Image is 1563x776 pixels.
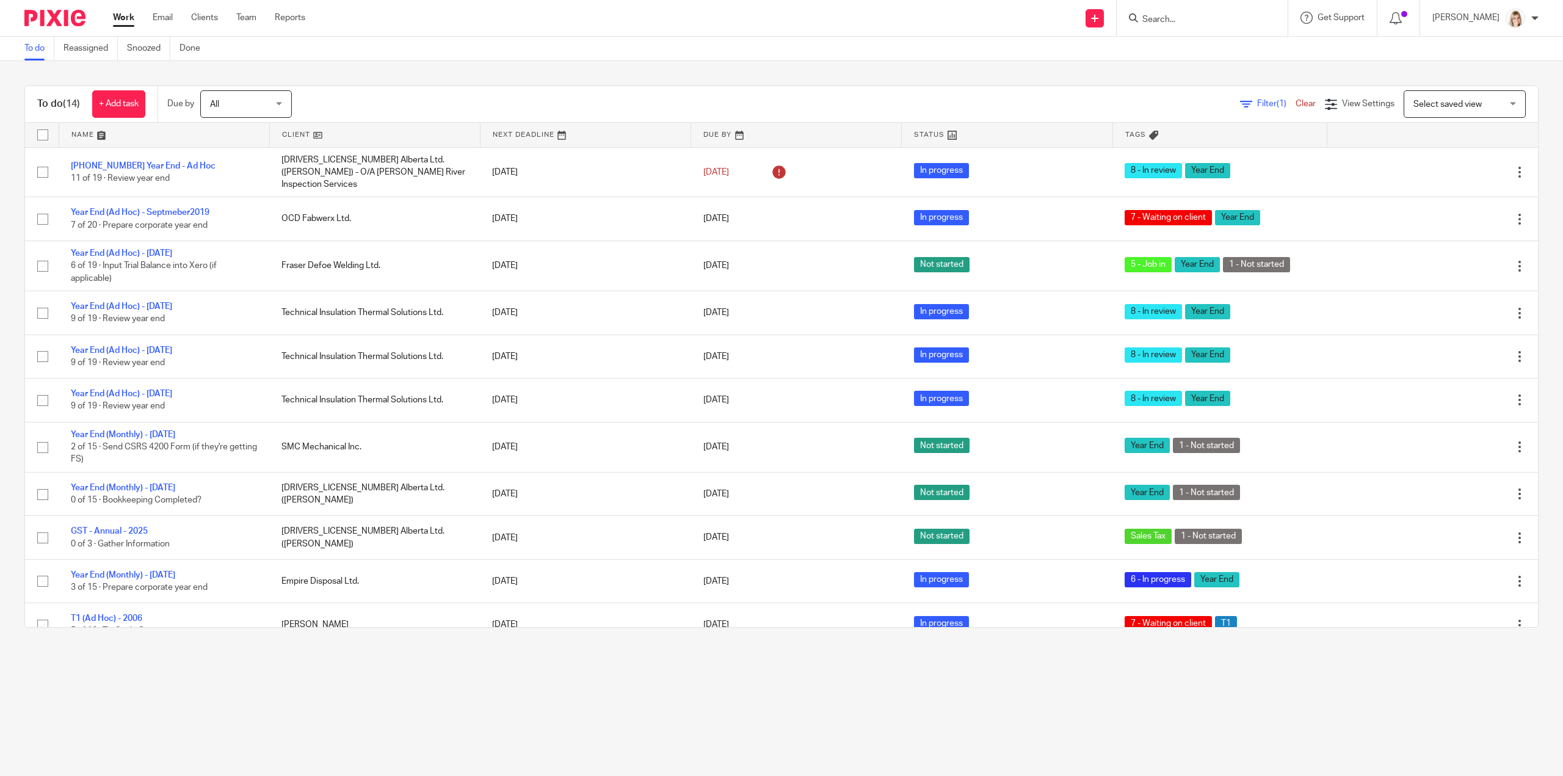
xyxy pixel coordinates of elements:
span: In progress [914,616,969,631]
span: Tags [1125,131,1146,138]
td: [DATE] [480,291,691,335]
a: Email [153,12,173,24]
span: [DATE] [703,443,729,451]
span: All [210,100,219,109]
a: Year End (Ad Hoc) - [DATE] [71,390,172,398]
span: [DATE] [703,215,729,223]
span: 1 - Not started [1223,257,1290,272]
span: In progress [914,347,969,363]
td: Technical Insulation Thermal Solutions Ltd. [269,291,480,335]
td: [DATE] [480,473,691,516]
a: Year End (Monthly) - [DATE] [71,484,175,492]
span: [DATE] [703,490,729,498]
a: Done [180,37,209,60]
td: Technical Insulation Thermal Solutions Ltd. [269,335,480,378]
td: [DATE] [480,559,691,603]
a: To do [24,37,54,60]
span: 5 of 16 · TaxCycle Setup [71,627,162,636]
span: (1) [1277,100,1286,108]
span: In progress [914,304,969,319]
span: Year End [1185,163,1230,178]
span: 0 of 15 · Bookkeeping Completed? [71,496,201,504]
span: Year End [1125,485,1170,500]
img: Tayler%20Headshot%20Compressed%20Resized%202.jpg [1506,9,1525,28]
td: [DATE] [480,379,691,422]
a: Clients [191,12,218,24]
h1: To do [37,98,80,111]
a: Year End (Ad Hoc) - [DATE] [71,249,172,258]
span: 8 - In review [1125,391,1182,406]
span: [DATE] [703,534,729,542]
span: In progress [914,572,969,587]
span: 11 of 19 · Review year end [71,174,170,183]
a: T1 (Ad Hoc) - 2006 [71,614,142,623]
span: In progress [914,163,969,178]
a: Work [113,12,134,24]
a: Year End (Monthly) - [DATE] [71,571,175,579]
span: Not started [914,529,970,544]
span: Year End [1215,210,1260,225]
span: Year End [1125,438,1170,453]
span: 8 - In review [1125,304,1182,319]
span: T1 [1215,616,1237,631]
td: SMC Mechanical Inc. [269,422,480,472]
td: Empire Disposal Ltd. [269,559,480,603]
span: In progress [914,210,969,225]
a: Year End (Ad Hoc) - [DATE] [71,346,172,355]
span: Select saved view [1413,100,1482,109]
span: 7 of 20 · Prepare corporate year end [71,221,208,230]
span: View Settings [1342,100,1394,108]
a: Year End (Ad Hoc) - Septmeber2019 [71,208,209,217]
span: 1 - Not started [1173,485,1240,500]
span: 1 - Not started [1175,529,1242,544]
span: 8 - In review [1125,163,1182,178]
span: [DATE] [703,352,729,361]
span: Year End [1175,257,1220,272]
span: [DATE] [703,168,729,176]
a: + Add task [92,90,145,118]
td: [DATE] [480,603,691,647]
span: 1 - Not started [1173,438,1240,453]
span: Sales Tax [1125,529,1172,544]
span: 9 of 19 · Review year end [71,358,165,367]
td: [DATE] [480,335,691,378]
span: 2 of 15 · Send CSRS 4200 Form (if they're getting FS) [71,443,257,464]
a: Snoozed [127,37,170,60]
span: [DATE] [703,577,729,586]
span: 7 - Waiting on client [1125,616,1212,631]
td: Technical Insulation Thermal Solutions Ltd. [269,379,480,422]
td: [DATE] [480,516,691,559]
td: [DRIVERS_LICENSE_NUMBER] Alberta Ltd. ([PERSON_NAME]) - O/A [PERSON_NAME] River Inspection Services [269,147,480,197]
td: [DATE] [480,241,691,291]
td: Fraser Defoe Welding Ltd. [269,241,480,291]
td: [DRIVERS_LICENSE_NUMBER] Alberta Ltd. ([PERSON_NAME]) [269,473,480,516]
td: [DATE] [480,147,691,197]
span: Year End [1185,347,1230,363]
a: Year End (Ad Hoc) - [DATE] [71,302,172,311]
p: Due by [167,98,194,110]
span: Year End [1185,391,1230,406]
span: 5 - Job in [1125,257,1172,272]
a: [PHONE_NUMBER] Year End - Ad Hoc [71,162,216,170]
td: [DATE] [480,422,691,472]
span: Get Support [1318,13,1365,22]
span: Not started [914,485,970,500]
span: 8 - In review [1125,347,1182,363]
p: [PERSON_NAME] [1432,12,1500,24]
span: 9 of 19 · Review year end [71,315,165,324]
span: [DATE] [703,620,729,629]
a: Reports [275,12,305,24]
span: 6 - In progress [1125,572,1191,587]
a: Reassigned [63,37,118,60]
span: [DATE] [703,396,729,404]
a: Team [236,12,256,24]
span: 6 of 19 · Input Trial Balance into Xero (if applicable) [71,261,217,283]
input: Search [1141,15,1251,26]
span: (14) [63,99,80,109]
span: 0 of 3 · Gather Information [71,540,170,548]
span: Not started [914,438,970,453]
span: [DATE] [703,262,729,270]
span: Year End [1185,304,1230,319]
span: Filter [1257,100,1296,108]
span: Year End [1194,572,1239,587]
